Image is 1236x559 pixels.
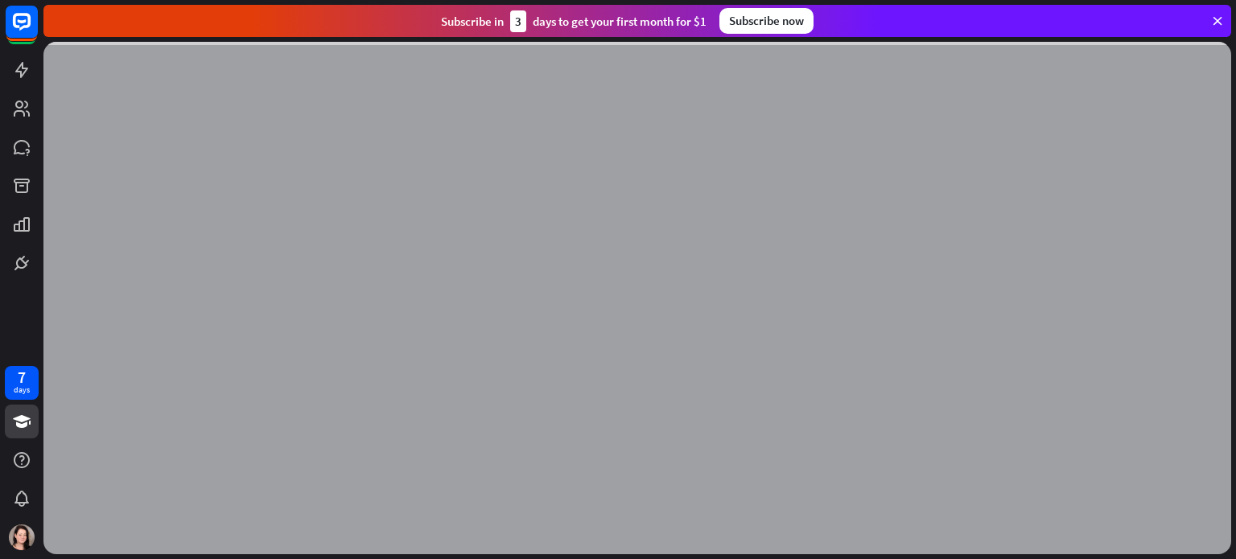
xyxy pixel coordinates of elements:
div: 7 [18,370,26,384]
div: days [14,384,30,396]
div: 3 [510,10,526,32]
a: 7 days [5,366,39,400]
div: Subscribe in days to get your first month for $1 [441,10,707,32]
div: Subscribe now [719,8,814,34]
